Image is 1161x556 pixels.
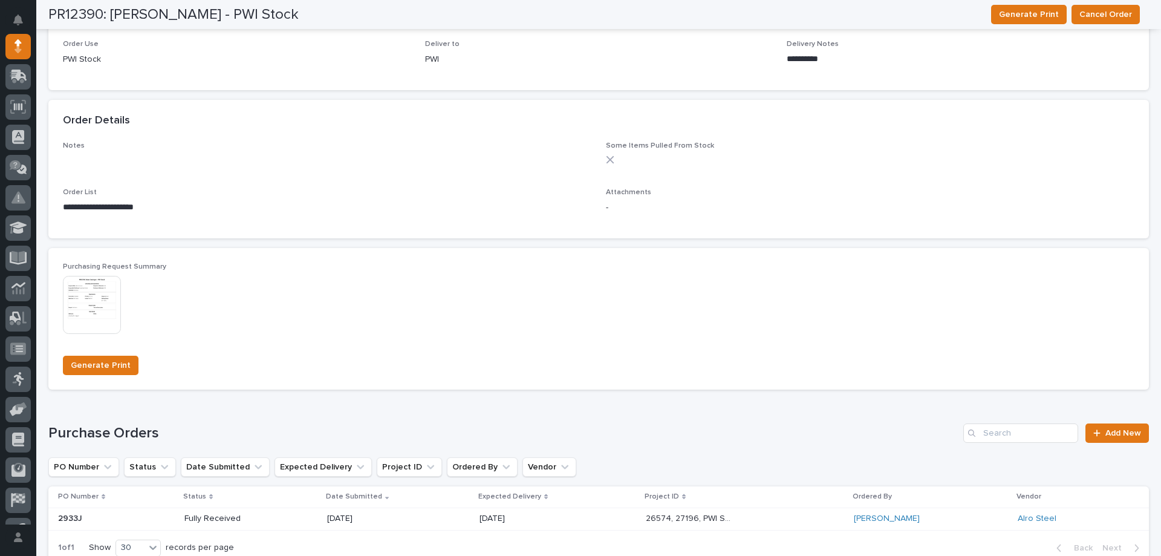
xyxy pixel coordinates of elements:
p: [DATE] [327,514,414,524]
p: 26574, 27196, PWI Stock [646,511,735,524]
span: Next [1102,543,1129,554]
span: Deliver to [425,41,460,48]
span: Purchasing Request Summary [63,263,166,270]
input: Search [963,424,1078,443]
button: Back [1047,543,1098,554]
span: Generate Print [999,7,1059,22]
span: Order List [63,189,97,196]
p: Status [183,490,206,503]
button: Generate Print [63,356,138,375]
button: Vendor [522,457,576,477]
p: PO Number [58,490,99,503]
a: [PERSON_NAME] [854,514,920,524]
h1: Purchase Orders [48,425,958,442]
button: Date Submitted [181,457,270,477]
p: 2933J [58,511,85,524]
button: Status [124,457,176,477]
span: Cancel Order [1079,7,1132,22]
button: Ordered By [447,457,518,477]
span: Attachments [606,189,651,196]
h2: PR12390: [PERSON_NAME] - PWI Stock [48,6,299,24]
button: Project ID [377,457,442,477]
div: Notifications [15,15,31,34]
p: Vendor [1016,490,1041,503]
div: 30 [116,541,145,554]
h2: Order Details [63,114,130,128]
p: Ordered By [853,490,892,503]
p: Date Submitted [326,490,382,503]
a: Alro Steel [1018,514,1056,524]
p: records per page [166,543,234,553]
button: PO Number [48,457,119,477]
button: Next [1098,543,1149,554]
span: Add New [1105,429,1141,437]
span: Notes [63,142,85,149]
p: Show [89,543,111,553]
p: - [606,201,1134,214]
p: PWI Stock [63,53,411,66]
span: Delivery Notes [787,41,839,48]
span: Some Items Pulled From Stock [606,142,714,149]
p: [DATE] [480,514,566,524]
a: Add New [1085,424,1149,443]
button: Notifications [5,7,31,33]
span: Generate Print [71,358,131,373]
p: Project ID [645,490,679,503]
button: Expected Delivery [275,457,372,477]
span: Back [1067,543,1093,554]
button: Generate Print [991,5,1067,24]
button: Cancel Order [1072,5,1140,24]
p: Fully Received [184,514,271,524]
p: PWI [425,53,773,66]
tr: 2933J2933J Fully Received[DATE][DATE]26574, 27196, PWI Stock26574, 27196, PWI Stock [PERSON_NAME]... [48,508,1149,530]
span: Order Use [63,41,99,48]
p: Expected Delivery [478,490,541,503]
